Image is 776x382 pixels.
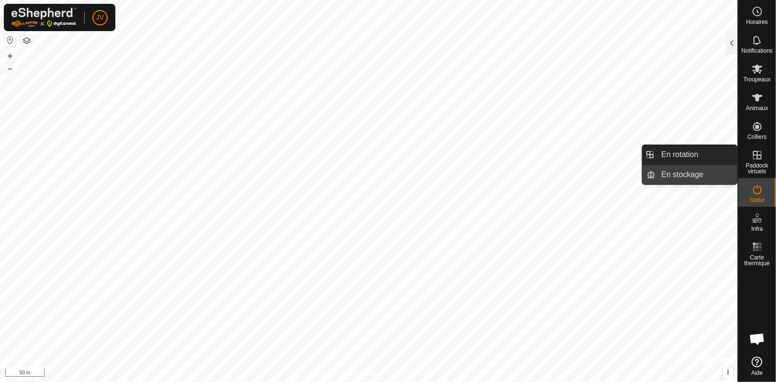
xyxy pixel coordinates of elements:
[746,105,768,111] span: Animaux
[746,19,768,25] span: Horaires
[751,370,763,376] span: Aide
[21,35,33,46] button: Couches de carte
[747,134,766,140] span: Colliers
[310,370,376,378] a: Politique de confidentialité
[662,169,704,180] span: En stockage
[656,165,738,184] a: En stockage
[742,48,773,54] span: Notifications
[642,145,737,164] li: En rotation
[388,370,428,378] a: Contactez-nous
[741,163,774,174] span: Paddock virtuels
[4,34,16,46] button: Réinitialiser la carte
[96,12,104,22] span: JV
[743,77,771,82] span: Troupeaux
[741,255,774,266] span: Carte thermique
[743,325,772,353] div: Ouvrir le chat
[4,63,16,74] button: –
[4,50,16,62] button: +
[656,145,738,164] a: En rotation
[738,353,776,380] a: Aide
[11,8,77,27] img: Logo Gallagher
[642,165,737,184] li: En stockage
[723,367,733,378] button: i
[750,197,765,203] span: Statut
[727,368,729,376] span: i
[751,226,763,232] span: Infra
[662,149,698,160] span: En rotation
